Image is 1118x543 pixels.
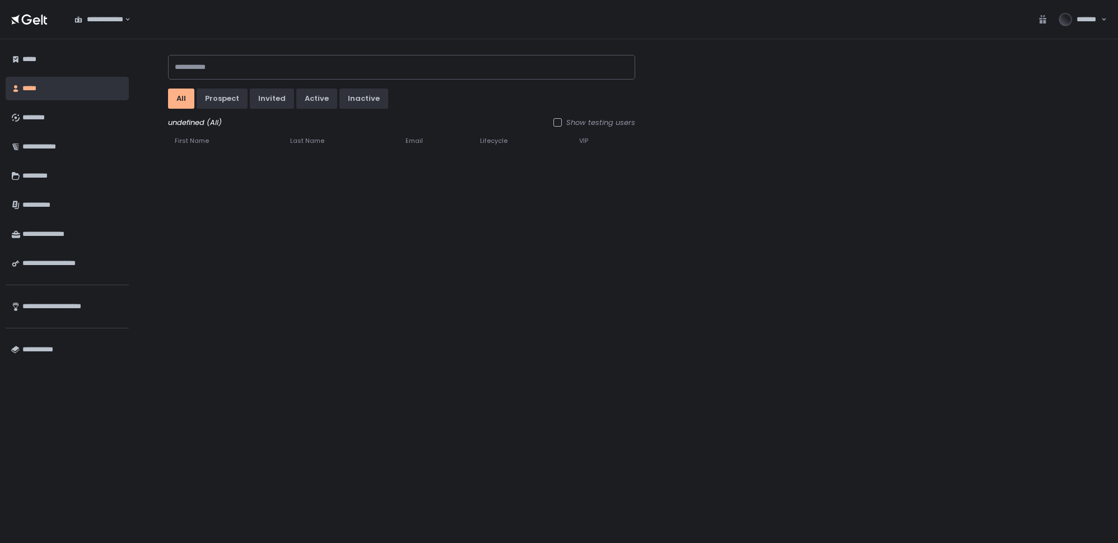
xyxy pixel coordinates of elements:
div: prospect [205,94,239,104]
div: undefined (All) [168,118,635,128]
div: All [176,94,186,104]
button: prospect [197,89,248,109]
span: VIP [579,137,588,145]
button: invited [250,89,294,109]
span: Lifecycle [480,137,507,145]
input: Search for option [123,14,124,25]
button: inactive [339,89,388,109]
div: Search for option [67,8,131,31]
span: First Name [175,137,209,145]
button: active [296,89,337,109]
span: Last Name [290,137,324,145]
span: Email [406,137,423,145]
div: inactive [348,94,380,104]
div: invited [258,94,286,104]
div: active [305,94,329,104]
button: All [168,89,194,109]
